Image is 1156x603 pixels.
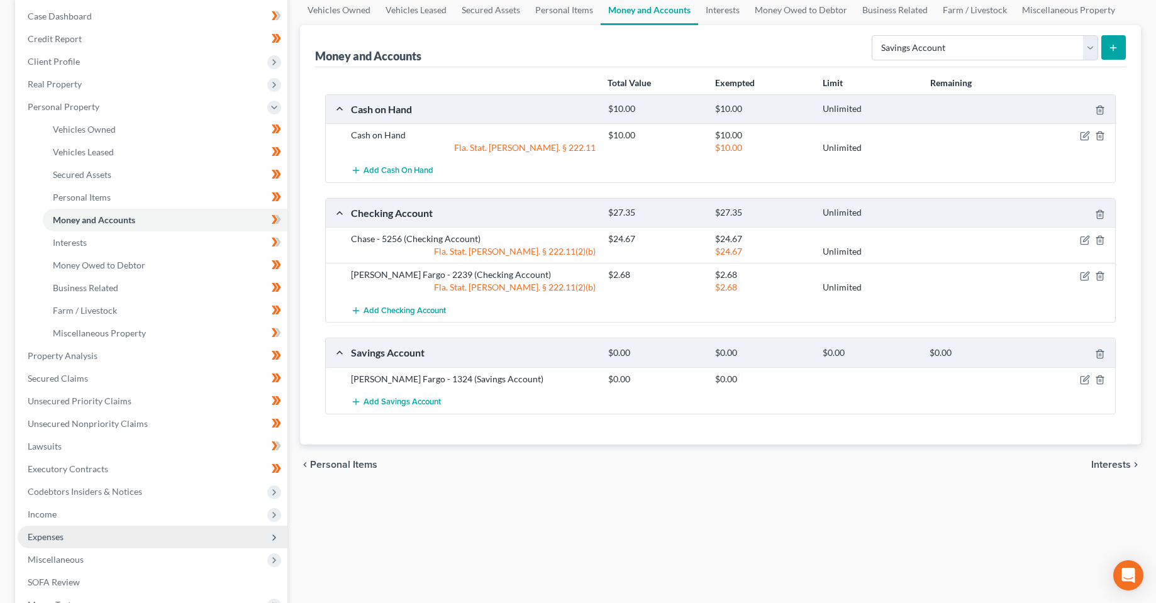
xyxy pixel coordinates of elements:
[53,305,117,316] span: Farm / Livestock
[1091,460,1141,470] button: Interests chevron_right
[18,458,287,480] a: Executory Contracts
[28,350,97,361] span: Property Analysis
[602,103,709,115] div: $10.00
[816,103,923,115] div: Unlimited
[18,412,287,435] a: Unsecured Nonpriority Claims
[28,79,82,89] span: Real Property
[1113,560,1143,590] div: Open Intercom Messenger
[602,233,709,245] div: $24.67
[709,129,816,141] div: $10.00
[709,103,816,115] div: $10.00
[715,77,755,88] strong: Exempted
[816,245,923,258] div: Unlimited
[18,390,287,412] a: Unsecured Priority Claims
[310,460,377,470] span: Personal Items
[28,11,92,21] span: Case Dashboard
[43,277,287,299] a: Business Related
[709,347,816,359] div: $0.00
[315,48,421,64] div: Money and Accounts
[53,237,87,248] span: Interests
[923,347,1030,359] div: $0.00
[28,56,80,67] span: Client Profile
[53,169,111,180] span: Secured Assets
[300,460,377,470] button: chevron_left Personal Items
[28,101,99,112] span: Personal Property
[43,118,287,141] a: Vehicles Owned
[364,306,446,316] span: Add Checking Account
[53,214,135,225] span: Money and Accounts
[43,231,287,254] a: Interests
[28,418,148,429] span: Unsecured Nonpriority Claims
[709,268,816,281] div: $2.68
[351,390,441,414] button: Add Savings Account
[816,281,923,294] div: Unlimited
[709,141,816,154] div: $10.00
[345,102,602,116] div: Cash on Hand
[18,345,287,367] a: Property Analysis
[53,192,111,202] span: Personal Items
[43,209,287,231] a: Money and Accounts
[709,233,816,245] div: $24.67
[709,207,816,219] div: $27.35
[28,441,62,451] span: Lawsuits
[53,147,114,157] span: Vehicles Leased
[345,268,602,281] div: [PERSON_NAME] Fargo - 2239 (Checking Account)
[1131,460,1141,470] i: chevron_right
[345,206,602,219] div: Checking Account
[816,347,923,359] div: $0.00
[602,373,709,385] div: $0.00
[43,163,287,186] a: Secured Assets
[28,463,108,474] span: Executory Contracts
[53,124,116,135] span: Vehicles Owned
[1091,460,1131,470] span: Interests
[930,77,972,88] strong: Remaining
[345,346,602,359] div: Savings Account
[18,367,287,390] a: Secured Claims
[709,281,816,294] div: $2.68
[345,373,602,385] div: [PERSON_NAME] Fargo - 1324 (Savings Account)
[18,435,287,458] a: Lawsuits
[345,245,602,258] div: Fla. Stat. [PERSON_NAME]. § 222.11(2)(b)
[28,509,57,519] span: Income
[28,577,80,587] span: SOFA Review
[364,166,433,176] span: Add Cash on Hand
[18,28,287,50] a: Credit Report
[18,571,287,594] a: SOFA Review
[345,233,602,245] div: Chase - 5256 (Checking Account)
[351,159,433,182] button: Add Cash on Hand
[602,268,709,281] div: $2.68
[28,554,84,565] span: Miscellaneous
[816,141,923,154] div: Unlimited
[43,186,287,209] a: Personal Items
[28,531,64,542] span: Expenses
[28,486,142,497] span: Codebtors Insiders & Notices
[300,460,310,470] i: chevron_left
[345,281,602,294] div: Fla. Stat. [PERSON_NAME]. § 222.11(2)(b)
[28,373,88,384] span: Secured Claims
[18,5,287,28] a: Case Dashboard
[602,129,709,141] div: $10.00
[28,33,82,44] span: Credit Report
[816,207,923,219] div: Unlimited
[43,299,287,322] a: Farm / Livestock
[608,77,651,88] strong: Total Value
[602,347,709,359] div: $0.00
[709,373,816,385] div: $0.00
[345,129,602,141] div: Cash on Hand
[823,77,843,88] strong: Limit
[28,396,131,406] span: Unsecured Priority Claims
[345,141,602,154] div: Fla. Stat. [PERSON_NAME]. § 222.11
[351,299,446,322] button: Add Checking Account
[53,328,146,338] span: Miscellaneous Property
[602,207,709,219] div: $27.35
[53,260,145,270] span: Money Owed to Debtor
[364,397,441,407] span: Add Savings Account
[43,141,287,163] a: Vehicles Leased
[709,245,816,258] div: $24.67
[43,254,287,277] a: Money Owed to Debtor
[53,282,118,293] span: Business Related
[43,322,287,345] a: Miscellaneous Property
